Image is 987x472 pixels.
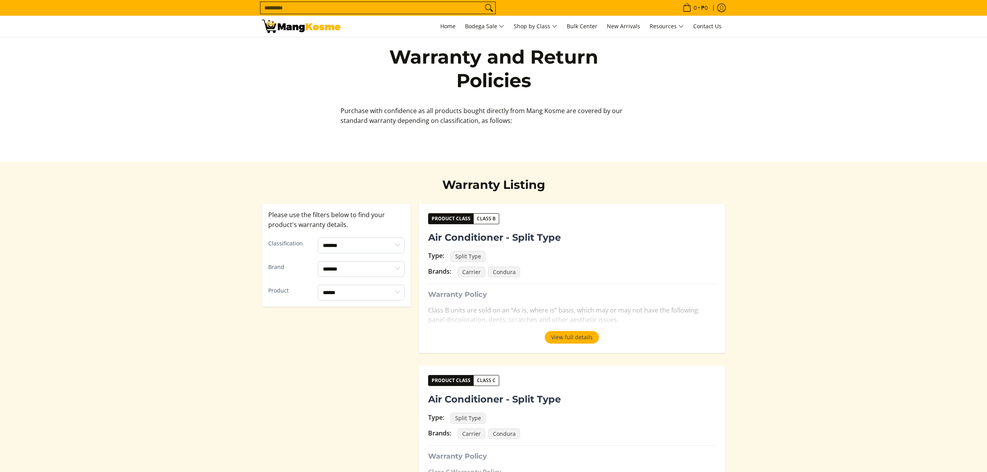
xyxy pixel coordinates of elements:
label: Classification [268,239,312,249]
span: Shop by Class [514,22,557,31]
span: 0 [692,5,698,11]
span: Carrier [458,428,485,439]
span: Condura [488,428,520,439]
div: Brands: [428,267,451,276]
span: • [680,4,710,12]
div: Type: [428,251,444,261]
a: Home [436,16,460,37]
p: Class B units are sold on an “As is, where is” basis, which may or may not have the following: pa... [428,306,716,333]
label: Brand [268,262,312,272]
span: Condura [488,267,520,278]
a: Bulk Center [563,16,601,37]
span: Air Conditioner - Split Type [428,392,561,406]
a: New Arrivals [603,16,644,37]
span: New Arrivals [607,22,640,30]
button: Search [483,2,495,14]
span: Bulk Center [567,22,597,30]
span: Home [440,22,456,30]
span: Split Type [450,413,485,424]
span: Product Class [428,214,474,224]
div: Type: [428,413,444,423]
nav: Main Menu [348,16,725,37]
a: Shop by Class [510,16,561,37]
a: Resources [646,16,688,37]
h3: Warranty Policy [428,452,716,461]
span: Purchase with confidence as all products bought directly from Mang Kosme are covered by our stand... [341,106,623,125]
span: Class C [474,377,499,384]
span: Bodega Sale [465,22,504,31]
h2: Warranty Listing [380,177,608,192]
a: Bodega Sale [461,16,508,37]
img: Warranty and Return Policies l Mang Kosme [262,20,341,33]
span: Carrier [458,267,485,278]
span: Class B [474,215,499,223]
h3: Warranty Policy [428,290,716,299]
label: Product [268,286,312,296]
div: Brands: [428,428,451,438]
h1: Warranty and Return Policies [380,45,608,92]
span: Contact Us [693,22,721,30]
span: Resources [650,22,684,31]
span: Product Class [428,375,474,386]
p: Please use the filters below to find your product's warranty details. [268,210,405,230]
span: Air Conditioner - Split Type [428,231,561,245]
a: Contact Us [689,16,725,37]
button: View full details [545,331,599,344]
span: ₱0 [700,5,709,11]
span: Split Type [450,251,485,262]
